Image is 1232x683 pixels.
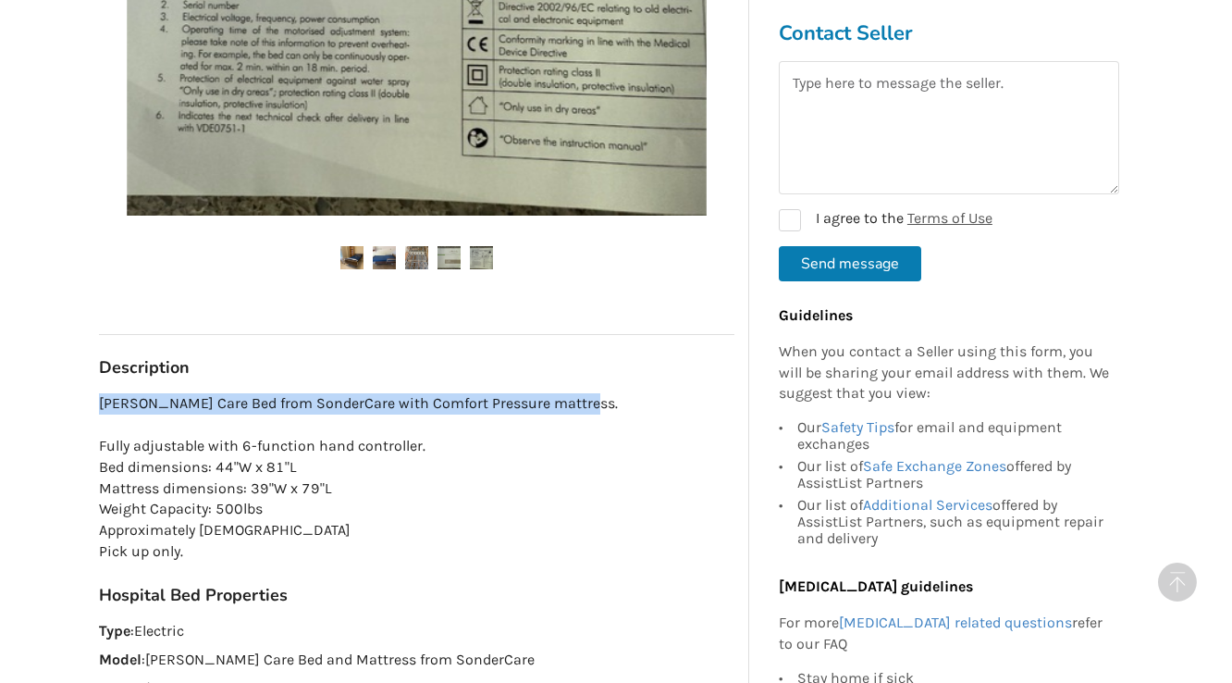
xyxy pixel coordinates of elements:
div: Our for email and equipment exchanges [797,420,1110,456]
img: health care bed and mattress-hospital bed-bedroom equipment-north vancouver-assistlist-listing [405,246,428,269]
a: Terms of Use [907,209,992,227]
p: : [PERSON_NAME] Care Bed and Mattress from SonderCare [99,650,734,671]
p: [PERSON_NAME] Care Bed from SonderCare with Comfort Pressure mattress. Fully adjustable with 6-fu... [99,393,734,563]
img: health care bed and mattress-hospital bed-bedroom equipment-north vancouver-assistlist-listing [373,246,396,269]
p: For more refer to our FAQ [779,613,1110,655]
strong: Model [99,651,142,668]
a: Safety Tips [821,419,894,437]
p: : Electric [99,621,734,642]
button: Send message [779,246,921,281]
strong: Type [99,622,130,640]
a: Additional Services [863,497,992,515]
img: health care bed and mattress-hospital bed-bedroom equipment-north vancouver-assistlist-listing [340,246,363,269]
h3: Contact Seller [779,20,1119,46]
a: Safe Exchange Zones [863,458,1006,476]
label: I agree to the [779,209,992,231]
a: [MEDICAL_DATA] related questions [839,614,1072,631]
p: When you contact a Seller using this form, you will be sharing your email address with them. We s... [779,341,1110,405]
h3: Hospital Bed Properties [99,585,734,606]
b: [MEDICAL_DATA] guidelines [779,578,973,596]
div: Our list of offered by AssistList Partners [797,456,1110,495]
img: health care bed and mattress-hospital bed-bedroom equipment-north vancouver-assistlist-listing [470,246,493,269]
img: health care bed and mattress-hospital bed-bedroom equipment-north vancouver-assistlist-listing [437,246,461,269]
b: Guidelines [779,306,853,324]
div: Our list of offered by AssistList Partners, such as equipment repair and delivery [797,495,1110,548]
h3: Description [99,357,734,379]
